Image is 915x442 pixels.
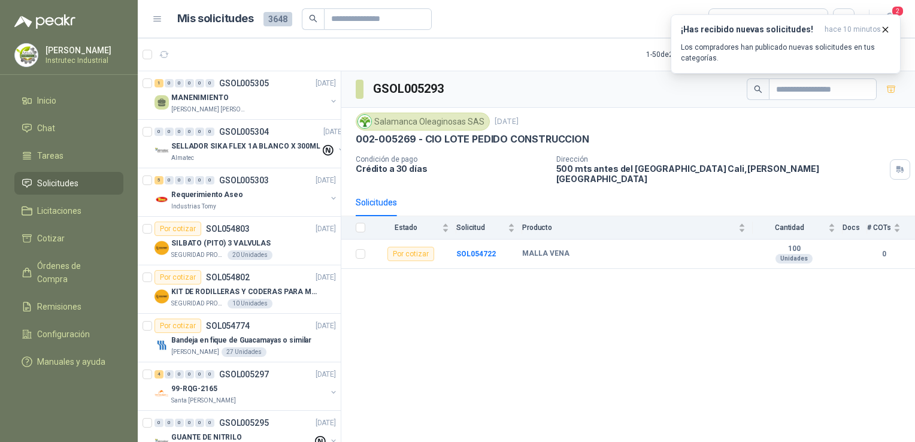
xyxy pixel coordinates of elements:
span: Manuales y ayuda [37,355,105,368]
a: Solicitudes [14,172,123,195]
span: 2 [891,5,904,17]
p: Santa [PERSON_NAME] [171,396,236,405]
img: Company Logo [154,144,169,158]
a: Cotizar [14,227,123,250]
h3: GSOL005293 [373,80,446,98]
p: Almatec [171,153,194,163]
a: Inicio [14,89,123,112]
span: Remisiones [37,300,81,313]
a: Chat [14,117,123,140]
span: Producto [522,223,736,232]
b: 0 [867,249,901,260]
span: 3648 [263,12,292,26]
img: Company Logo [154,289,169,304]
div: 0 [175,370,184,379]
p: Requerimiento Aseo [171,189,243,201]
p: SEGURIDAD PROVISER LTDA [171,299,225,308]
span: Estado [372,223,440,232]
div: 0 [205,370,214,379]
p: [PERSON_NAME] [PERSON_NAME] [171,105,247,114]
div: 5 [154,176,163,184]
div: 0 [154,128,163,136]
p: [PERSON_NAME] [46,46,120,55]
h3: ¡Has recibido nuevas solicitudes! [681,25,820,35]
b: MALLA VENA [522,249,569,259]
button: 2 [879,8,901,30]
p: [DATE] [316,78,336,89]
th: Estado [372,216,456,240]
a: Licitaciones [14,199,123,222]
div: 0 [165,419,174,427]
th: # COTs [867,216,915,240]
p: Crédito a 30 días [356,164,547,174]
div: 0 [195,128,204,136]
p: [DATE] [316,369,336,380]
img: Company Logo [358,115,371,128]
p: [DATE] [316,223,336,235]
b: 100 [753,244,835,254]
span: Órdenes de Compra [37,259,112,286]
p: [DATE] [316,320,336,332]
a: SOL054722 [456,250,496,258]
div: 0 [195,419,204,427]
div: Por cotizar [387,247,434,261]
div: 20 Unidades [228,250,272,260]
a: 4 0 0 0 0 0 GSOL005297[DATE] Company Logo99-RQG-2165Santa [PERSON_NAME] [154,367,338,405]
p: [DATE] [323,126,344,138]
span: Tareas [37,149,63,162]
span: Cotizar [37,232,65,245]
a: 5 0 0 0 0 0 GSOL005303[DATE] Company LogoRequerimiento AseoIndustrias Tomy [154,173,338,211]
div: 0 [165,176,174,184]
div: Solicitudes [356,196,397,209]
div: 4 [154,370,163,379]
p: GSOL005304 [219,128,269,136]
img: Company Logo [154,192,169,207]
a: Tareas [14,144,123,167]
div: Salamanca Oleaginosas SAS [356,113,490,131]
p: KIT DE RODILLERAS Y CODERAS PARA MOTORIZADO [171,286,320,298]
p: SOL054803 [206,225,250,233]
p: 99-RQG-2165 [171,383,217,395]
div: Por cotizar [154,319,201,333]
div: 0 [205,128,214,136]
p: SOL054802 [206,273,250,281]
span: search [309,14,317,23]
a: 0 0 0 0 0 0 GSOL005304[DATE] Company LogoSELLADOR SIKA FLEX 1A BLANCO X 300MLAlmatec [154,125,346,163]
p: SOL054774 [206,322,250,330]
span: Chat [37,122,55,135]
span: # COTs [867,223,891,232]
div: 0 [205,419,214,427]
p: [DATE] [495,116,519,128]
p: GSOL005303 [219,176,269,184]
a: Configuración [14,323,123,346]
div: Por cotizar [154,270,201,284]
div: 0 [195,79,204,87]
p: Condición de pago [356,155,547,164]
div: Por cotizar [154,222,201,236]
p: SEGURIDAD PROVISER LTDA [171,250,225,260]
img: Company Logo [154,338,169,352]
a: Órdenes de Compra [14,255,123,290]
th: Cantidad [753,216,843,240]
div: 0 [154,419,163,427]
p: 002-005269 - CIO LOTE PEDIDO CONSTRUCCION [356,133,589,146]
div: 0 [185,419,194,427]
div: 0 [185,370,194,379]
a: Por cotizarSOL054774[DATE] Company LogoBandeja en fique de Guacamayas o similar[PERSON_NAME]27 Un... [138,314,341,362]
p: MANENIMIENTO [171,92,229,104]
a: Por cotizarSOL054803[DATE] Company LogoSILBATO (PITO) 3 VALVULASSEGURIDAD PROVISER LTDA20 Unidades [138,217,341,265]
p: GSOL005297 [219,370,269,379]
div: 10 Unidades [228,299,272,308]
div: 0 [175,419,184,427]
span: Cantidad [753,223,826,232]
div: Todas [716,13,741,26]
p: [DATE] [316,272,336,283]
a: 1 0 0 0 0 0 GSOL005305[DATE] MANENIMIENTO[PERSON_NAME] [PERSON_NAME] [154,76,338,114]
div: 1 [154,79,163,87]
p: Bandeja en fique de Guacamayas o similar [171,335,311,346]
button: ¡Has recibido nuevas solicitudes!hace 10 minutos Los compradores han publicado nuevas solicitudes... [671,14,901,74]
h1: Mis solicitudes [177,10,254,28]
div: 0 [165,370,174,379]
th: Solicitud [456,216,522,240]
